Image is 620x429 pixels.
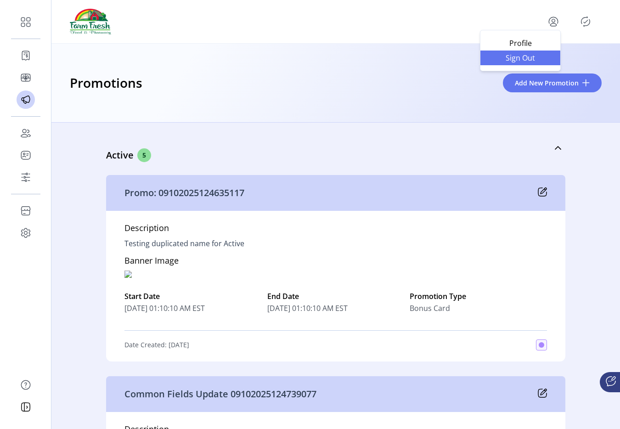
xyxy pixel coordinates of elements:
[486,54,555,62] span: Sign Out
[70,73,142,93] h3: Promotions
[124,271,179,278] img: RESPONSIVE_2db49e35-aa9f-44b4-bd03-396dd5a896f8.jpeg
[410,303,450,314] span: Bonus Card
[124,186,244,200] p: Promo: 09102025124635117
[480,51,560,65] li: Sign Out
[410,291,547,302] label: Promotion Type
[546,14,561,29] button: menu
[124,222,169,238] h5: Description
[124,387,316,401] p: Common Fields Update 09102025124739077
[70,9,111,34] img: logo
[267,291,405,302] label: End Date
[503,73,602,92] button: Add New Promotion
[106,128,565,168] a: Active5
[124,303,262,314] span: [DATE] 01:10:10 AM EST
[124,254,179,271] h5: Banner Image
[124,291,262,302] label: Start Date
[267,303,405,314] span: [DATE] 01:10:10 AM EST
[124,340,189,350] p: Date Created: [DATE]
[124,238,244,249] p: Testing duplicated name for Active
[480,36,560,51] a: Profile
[486,40,555,47] span: Profile
[106,148,137,162] p: Active
[578,14,593,29] button: Publisher Panel
[515,78,579,88] span: Add New Promotion
[137,148,151,162] span: 5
